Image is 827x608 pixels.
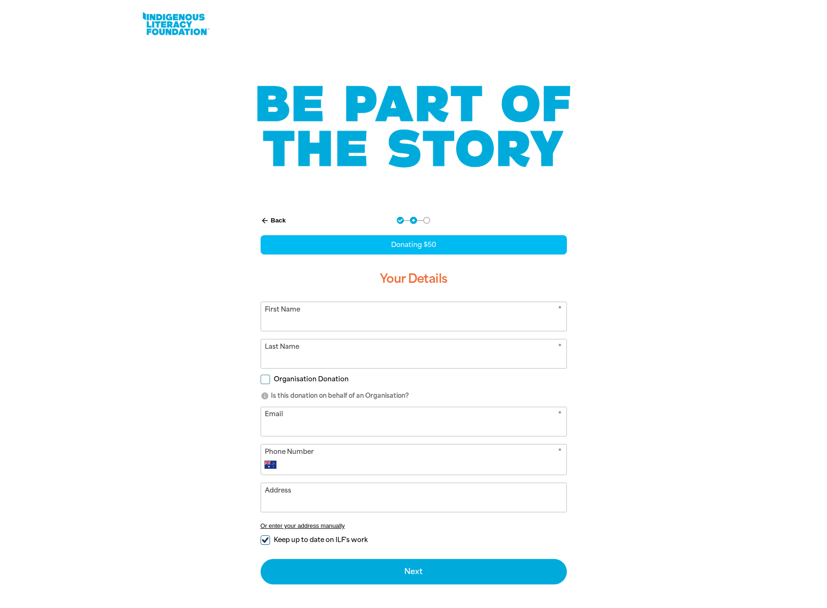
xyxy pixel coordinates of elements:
[249,66,579,187] img: Be part of the story
[261,235,567,255] div: Donating $50
[423,217,430,224] button: Navigate to step 3 of 3 to enter your payment details
[261,392,269,400] i: info
[261,375,270,384] input: Organisation Donation
[261,216,269,225] i: arrow_back
[261,264,567,294] h3: Your Details
[274,375,349,384] span: Organisation Donation
[558,447,562,459] i: Required
[257,213,290,229] button: Back
[410,217,417,224] button: Navigate to step 2 of 3 to enter your details
[261,391,567,401] p: Is this donation on behalf of an Organisation?
[397,217,404,224] button: Navigate to step 1 of 3 to enter your donation amount
[274,535,368,544] span: Keep up to date on ILF's work
[261,559,567,584] button: Next
[261,522,567,529] button: Or enter your address manually
[261,535,270,545] input: Keep up to date on ILF's work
